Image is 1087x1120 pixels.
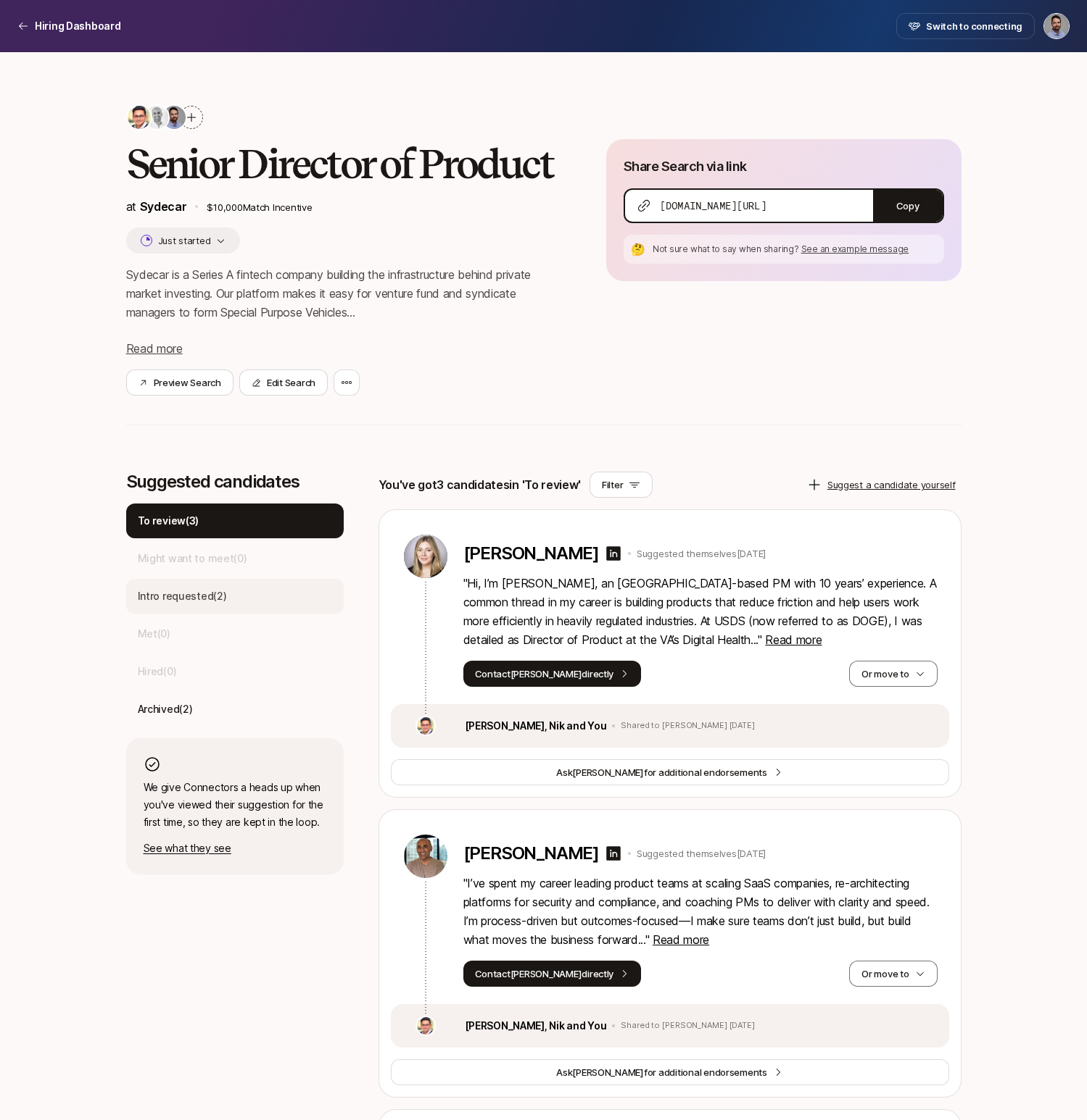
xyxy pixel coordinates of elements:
p: You've got 3 candidates in 'To review' [379,475,582,494]
p: " Hi, I’m [PERSON_NAME], an [GEOGRAPHIC_DATA]-based PM with 10 years’ experience. A common thread... [463,574,938,649]
p: Suggested themselves [DATE] [637,546,766,561]
img: 9bbf0f28_876c_4d82_8695_ccf9acec8431.jfif [162,106,186,129]
p: Met ( 0 ) [138,625,170,643]
span: Switch to connecting [926,19,1022,33]
p: We give Connectors a heads up when you've viewed their suggestion for the first time, so they are... [144,779,326,831]
p: " I’ve spent my career leading product teams at scaling SaaS companies, re-architecting platforms... [463,874,938,949]
p: Archived ( 2 ) [138,701,193,718]
p: Suggested themselves [DATE] [637,846,766,861]
span: [PERSON_NAME] [572,766,644,778]
p: Shared to [PERSON_NAME] [DATE] [621,1021,755,1031]
a: Sydecar [140,199,187,214]
img: Adam Hill [1044,14,1069,38]
p: Share Search via link [624,156,747,177]
p: [PERSON_NAME] [463,543,599,564]
span: Read more [653,932,709,947]
button: Contact[PERSON_NAME]directly [463,661,642,687]
img: b2396fd6_4056_44af_81d7_fa60a6f144c7.jpg [404,835,447,878]
span: Read more [765,632,822,647]
p: [PERSON_NAME] [463,843,599,864]
button: Or move to [849,661,937,687]
button: Ask[PERSON_NAME]for additional endorsements [391,759,949,785]
button: Or move to [849,961,937,987]
button: Copy [873,190,943,222]
p: Might want to meet ( 0 ) [138,550,247,567]
p: Suggested candidates [126,472,344,492]
h2: Senior Director of Product [126,142,560,185]
p: at [126,197,187,216]
button: Preview Search [126,369,233,396]
button: Just started [126,227,241,254]
img: c1b10a7b_a438_4f37_9af7_bf91a339076e.jpg [417,717,434,735]
p: See what they see [144,840,326,857]
img: c1b10a7b_a438_4f37_9af7_bf91a339076e.jpg [417,1017,434,1035]
span: [DOMAIN_NAME][URL] [660,198,766,213]
button: Adam Hill [1043,13,1070,39]
p: [PERSON_NAME], Nik and You [465,1017,607,1035]
button: Ask[PERSON_NAME]for additional endorsements [391,1059,949,1085]
p: Suggest a candidate yourself [827,477,956,492]
img: f54a37bc_b893_41b6_8bb1_4f0c352c87ce.jpg [404,535,447,578]
p: Sydecar is a Series A fintech company building the infrastructure behind private market investing... [126,265,560,322]
div: 🤔 [629,241,647,258]
p: Shared to [PERSON_NAME] [DATE] [621,721,755,731]
img: c1b10a7b_a438_4f37_9af7_bf91a339076e.jpg [128,106,151,129]
p: Hiring Dashboard [35,17,121,35]
span: See an example message [801,243,909,254]
button: Contact[PERSON_NAME]directly [463,961,642,987]
button: Switch to connecting [896,13,1035,39]
span: Ask for additional endorsements [556,1065,767,1079]
button: Edit Search [239,369,328,396]
span: [PERSON_NAME] [572,1066,644,1078]
p: Intro requested ( 2 ) [138,588,227,605]
p: To review ( 3 ) [138,512,199,530]
img: 3889c835_cd54_4d3d_a23c_7f23475cacdc.jpg [145,106,168,129]
p: $10,000 Match Incentive [207,200,560,214]
button: Filter [590,472,653,498]
p: Hired ( 0 ) [138,663,177,680]
span: Ask for additional endorsements [556,765,767,780]
p: [PERSON_NAME], Nik and You [465,717,607,735]
span: Read more [126,341,183,356]
p: Not sure what to say when sharing? [653,243,938,256]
